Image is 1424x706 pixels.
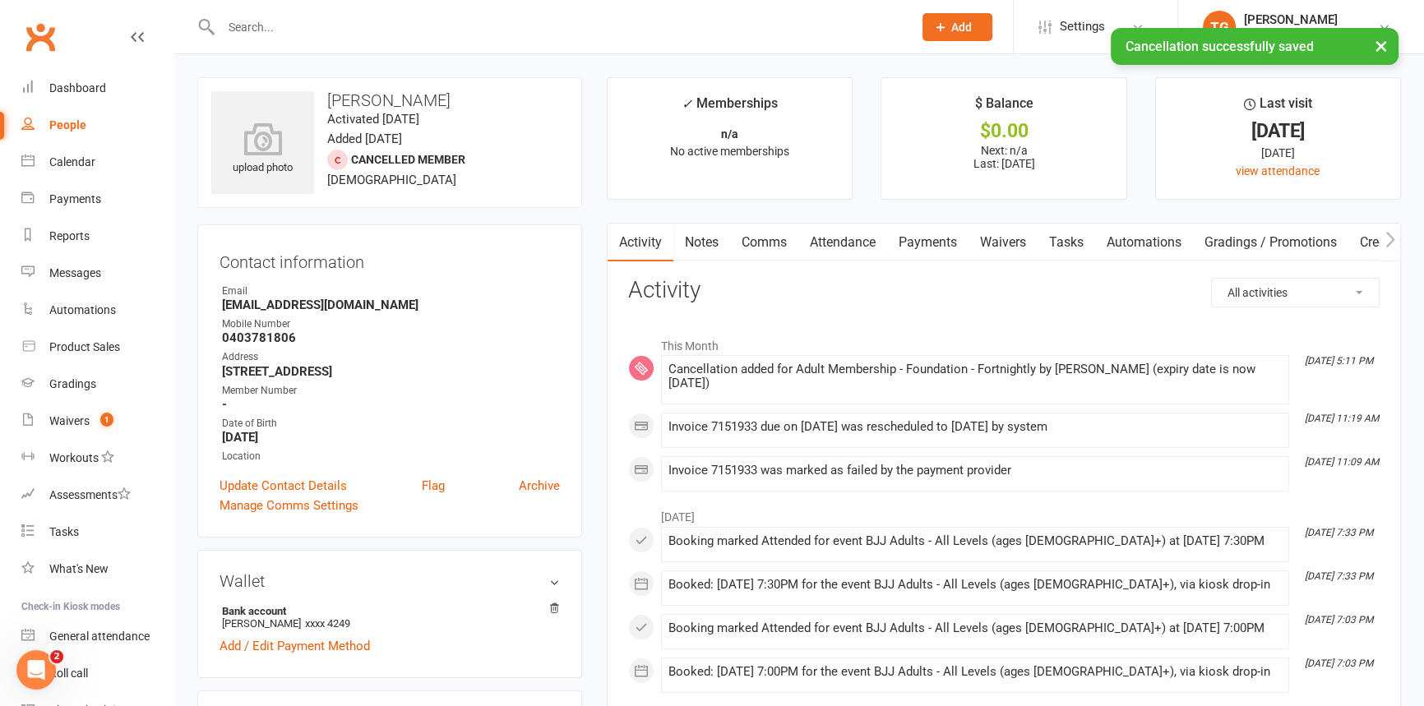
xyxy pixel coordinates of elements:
strong: [STREET_ADDRESS] [222,364,560,379]
div: Booked: [DATE] 7:00PM for the event BJJ Adults - All Levels (ages [DEMOGRAPHIC_DATA]+), via kiosk... [668,665,1282,679]
a: Waivers 1 [21,403,173,440]
div: Memberships [682,93,778,123]
div: Booking marked Attended for event BJJ Adults - All Levels (ages [DEMOGRAPHIC_DATA]+) at [DATE] 7:... [668,534,1282,548]
li: [DATE] [628,500,1380,526]
i: [DATE] 7:03 PM [1305,658,1373,669]
a: Gradings [21,366,173,403]
a: Tasks [1038,224,1095,261]
a: General attendance kiosk mode [21,618,173,655]
input: Search... [216,16,901,39]
time: Added [DATE] [327,132,402,146]
a: Waivers [969,224,1038,261]
a: Gradings / Promotions [1193,224,1348,261]
a: Workouts [21,440,173,477]
div: Invoice 7151933 due on [DATE] was rescheduled to [DATE] by system [668,420,1282,434]
div: Calendar [49,155,95,168]
div: Product Sales [49,340,120,353]
a: Reports [21,218,173,255]
time: Activated [DATE] [327,112,419,127]
a: Calendar [21,144,173,181]
span: 2 [50,650,63,663]
a: Flag [422,476,445,496]
h3: Contact information [220,247,560,271]
div: Last visit [1244,93,1312,122]
i: [DATE] 11:09 AM [1305,456,1379,468]
a: Automations [1095,224,1193,261]
div: Member Number [222,383,560,399]
a: Add / Edit Payment Method [220,636,370,656]
span: No active memberships [670,145,789,158]
div: Booking marked Attended for event BJJ Adults - All Levels (ages [DEMOGRAPHIC_DATA]+) at [DATE] 7:... [668,621,1282,635]
a: What's New [21,551,173,588]
span: Settings [1060,8,1105,45]
button: Add [922,13,992,41]
a: Roll call [21,655,173,692]
div: Cancellation successfully saved [1111,28,1399,65]
strong: [DATE] [222,430,560,445]
div: General attendance [49,630,150,643]
strong: Bank account [222,605,552,617]
a: Manage Comms Settings [220,496,358,515]
div: Workouts [49,451,99,464]
span: 1 [100,413,113,427]
strong: - [222,397,560,412]
a: Archive [519,476,560,496]
div: $ Balance [974,93,1033,122]
a: Automations [21,292,173,329]
strong: 0403781806 [222,330,560,345]
div: Automations [49,303,116,316]
div: Location [222,449,560,464]
h3: Activity [628,278,1380,303]
div: What's New [49,562,109,575]
a: People [21,107,173,144]
strong: n/a [721,127,738,141]
div: People [49,118,86,132]
span: Cancelled member [351,153,465,166]
div: Invoice 7151933 was marked as failed by the payment provider [668,464,1282,478]
iframe: Intercom live chat [16,650,56,690]
div: upload photo [211,122,314,177]
i: [DATE] 7:03 PM [1305,614,1373,625]
div: Messages [49,266,101,279]
div: Roll call [49,667,88,680]
a: Clubworx [20,16,61,58]
i: [DATE] 7:33 PM [1305,570,1373,582]
a: Attendance [798,224,887,261]
h3: [PERSON_NAME] [211,91,568,109]
div: Booked: [DATE] 7:30PM for the event BJJ Adults - All Levels (ages [DEMOGRAPHIC_DATA]+), via kiosk... [668,578,1282,592]
a: Assessments [21,477,173,514]
a: Update Contact Details [220,476,347,496]
div: Email [222,284,560,299]
li: [PERSON_NAME] [220,602,560,632]
span: [DEMOGRAPHIC_DATA] [327,173,456,187]
a: Product Sales [21,329,173,366]
p: Next: n/a Last: [DATE] [896,144,1111,170]
div: [DATE] [1171,122,1385,140]
a: Messages [21,255,173,292]
a: Payments [21,181,173,218]
a: Dashboard [21,70,173,107]
div: $0.00 [896,122,1111,140]
i: ✓ [682,96,692,112]
div: Assessments [49,488,131,501]
div: Gradings [49,377,96,390]
i: [DATE] 7:33 PM [1305,527,1373,538]
a: Tasks [21,514,173,551]
div: Date of Birth [222,416,560,431]
div: Tasks [49,525,79,538]
i: [DATE] 5:11 PM [1305,355,1373,367]
button: × [1366,28,1396,63]
div: Dashboard [49,81,106,95]
span: Add [951,21,972,34]
div: Address [222,349,560,365]
div: Grappling Bros Plumpton [1244,27,1373,42]
div: Waivers [49,414,90,427]
div: Reports [49,229,90,242]
div: [PERSON_NAME] [1244,12,1373,27]
div: TG [1203,11,1236,44]
a: Payments [887,224,969,261]
h3: Wallet [220,572,560,590]
strong: [EMAIL_ADDRESS][DOMAIN_NAME] [222,298,560,312]
li: This Month [628,329,1380,355]
span: xxxx 4249 [305,617,350,630]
